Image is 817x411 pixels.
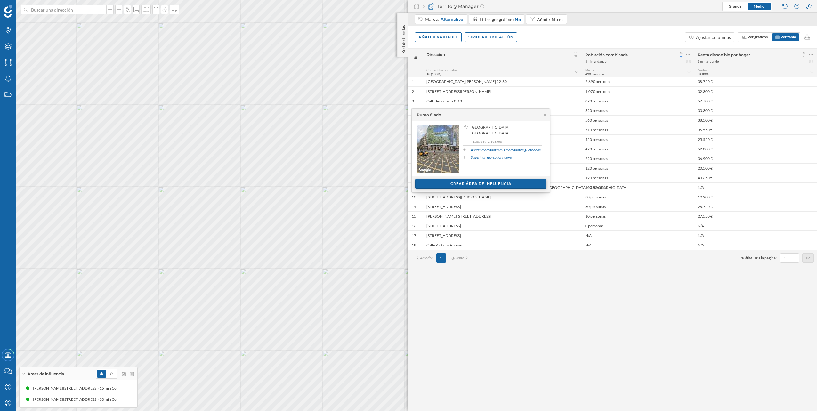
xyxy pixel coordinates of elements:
[417,112,441,118] div: Punto fijado
[694,173,817,182] div: 40.650 €
[4,5,12,18] img: Geoblink Logo
[412,223,416,229] div: 16
[423,211,582,221] div: [PERSON_NAME][STREET_ADDRESS]
[582,230,694,240] div: N/A
[471,147,541,153] a: Añadir marcador a mis marcadores guardados
[423,77,582,86] div: [GEOGRAPHIC_DATA][PERSON_NAME] 22-30
[423,192,582,202] div: [STREET_ADDRESS][PERSON_NAME]
[537,16,563,23] div: Añadir filtros
[698,52,750,57] span: Renta disponible por hogar
[694,115,817,125] div: 38.500 €
[412,243,416,248] div: 18
[33,385,163,391] div: [PERSON_NAME][STREET_ADDRESS] (15 min Conduciendo en hora punta)
[423,240,582,250] div: Calle Partida Grao s/n
[423,3,484,10] div: Territory Manager
[694,202,817,211] div: 26.750 €
[752,255,753,260] span: .
[471,139,542,144] p: 41,387397, 2,168568
[412,233,416,238] div: 17
[582,86,694,96] div: 1.070 personas
[582,202,694,211] div: 30 personas
[694,125,817,134] div: 36.550 €
[412,214,416,219] div: 15
[28,371,64,377] span: Áreas de influencia
[754,4,764,9] span: Medio
[582,96,694,106] div: 870 personas
[781,35,796,39] span: Ver tabla
[426,68,457,72] span: Contar filas con valor
[694,182,817,192] div: N/A
[471,125,540,136] span: [GEOGRAPHIC_DATA], [GEOGRAPHIC_DATA]
[746,255,752,260] span: filas
[423,86,582,96] div: [STREET_ADDRESS][PERSON_NAME]
[694,96,817,106] div: 57.700 €
[471,155,512,160] a: Sugerir un marcador nuevo
[426,52,445,57] span: Dirección
[585,52,628,57] span: Población combinada
[582,125,694,134] div: 510 personas
[515,16,521,23] div: No
[696,34,731,41] div: Ajustar columnas
[412,55,420,61] span: #
[755,255,777,261] span: Ir a la página:
[582,163,694,173] div: 120 personas
[400,22,407,54] p: Red de tiendas
[412,99,414,104] div: 3
[582,154,694,163] div: 220 personas
[423,221,582,230] div: [STREET_ADDRESS]
[13,4,36,10] span: Soporte
[408,193,416,205] img: Marker
[582,77,694,86] div: 2.690 personas
[412,204,416,209] div: 14
[412,79,414,84] div: 1
[582,144,694,154] div: 420 personas
[694,86,817,96] div: 32.300 €
[423,230,582,240] div: [STREET_ADDRESS]
[582,240,694,250] div: N/A
[748,35,768,39] span: Ver gráficos
[423,202,582,211] div: [STREET_ADDRESS]
[417,125,459,173] img: streetview
[694,134,817,144] div: 25.550 €
[694,221,817,230] div: N/A
[582,106,694,115] div: 620 personas
[441,16,463,22] span: Alternative
[480,17,514,22] span: Filtro geográfico:
[428,3,434,10] img: territory-manager.svg
[694,163,817,173] div: 20.500 €
[582,211,694,221] div: 10 personas
[426,72,441,76] span: 18 (100%)
[423,96,582,106] div: Calle Antequera 8-18
[782,255,797,261] input: 1
[694,192,817,202] div: 19.900 €
[412,89,414,94] div: 2
[698,72,710,76] span: 34.800 €
[694,154,817,163] div: 36.900 €
[694,77,817,86] div: 38.750 €
[582,115,694,125] div: 560 personas
[582,192,694,202] div: 30 personas
[412,195,416,200] div: 13
[741,255,746,260] span: 18
[582,182,694,192] div: 100 personas
[694,144,817,154] div: 52.000 €
[582,173,694,182] div: 120 personas
[423,106,582,115] div: Carretera Caseres 1, 08692 Piug Reig
[585,68,594,72] span: Media
[585,59,607,64] div: 3 min andando
[694,230,817,240] div: N/A
[698,68,707,72] span: Media
[585,72,604,76] span: 490 personas
[582,221,694,230] div: 0 personas
[33,396,163,403] div: [PERSON_NAME][STREET_ADDRESS] (30 min Conduciendo en hora punta)
[698,59,719,64] div: 3 min andando
[694,240,817,250] div: N/A
[694,106,817,115] div: 33.300 €
[694,211,817,221] div: 27.550 €
[582,134,694,144] div: 450 personas
[729,4,741,9] span: Grande
[425,16,464,22] div: Marca:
